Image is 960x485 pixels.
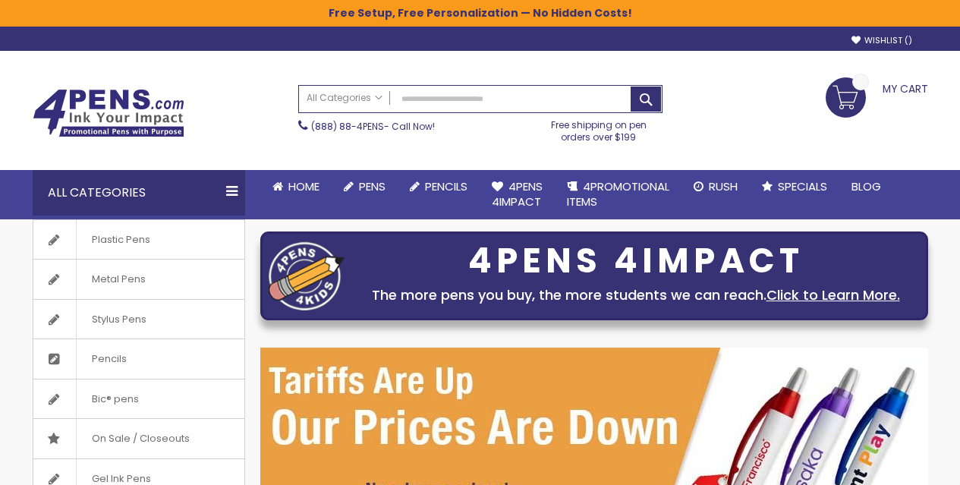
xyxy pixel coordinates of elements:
span: Pencils [425,178,467,194]
a: Plastic Pens [33,220,244,260]
span: Stylus Pens [76,300,162,339]
a: Home [260,170,332,203]
span: All Categories [307,92,382,104]
span: Plastic Pens [76,220,165,260]
a: Pencils [398,170,480,203]
img: four_pen_logo.png [269,241,345,310]
a: Wishlist [851,35,912,46]
span: Pens [359,178,386,194]
span: Pencils [76,339,142,379]
a: Blog [839,170,893,203]
span: 4PROMOTIONAL ITEMS [567,178,669,209]
a: 4PROMOTIONALITEMS [555,170,681,219]
a: Click to Learn More. [766,285,900,304]
a: Metal Pens [33,260,244,299]
span: 4Pens 4impact [492,178,543,209]
a: All Categories [299,86,390,111]
img: 4Pens Custom Pens and Promotional Products [33,89,184,137]
span: Blog [851,178,881,194]
a: Specials [750,170,839,203]
a: (888) 88-4PENS [311,120,384,133]
span: Specials [778,178,827,194]
span: Metal Pens [76,260,161,299]
div: Free shipping on pen orders over $199 [535,113,663,143]
a: On Sale / Closeouts [33,419,244,458]
span: Bic® pens [76,379,154,419]
a: 4Pens4impact [480,170,555,219]
a: Pencils [33,339,244,379]
span: On Sale / Closeouts [76,419,205,458]
div: 4PENS 4IMPACT [352,245,920,277]
span: Rush [709,178,738,194]
a: Pens [332,170,398,203]
div: The more pens you buy, the more students we can reach. [352,285,920,306]
div: All Categories [33,170,245,216]
a: Rush [681,170,750,203]
a: Bic® pens [33,379,244,419]
span: - Call Now! [311,120,435,133]
a: Stylus Pens [33,300,244,339]
span: Home [288,178,319,194]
